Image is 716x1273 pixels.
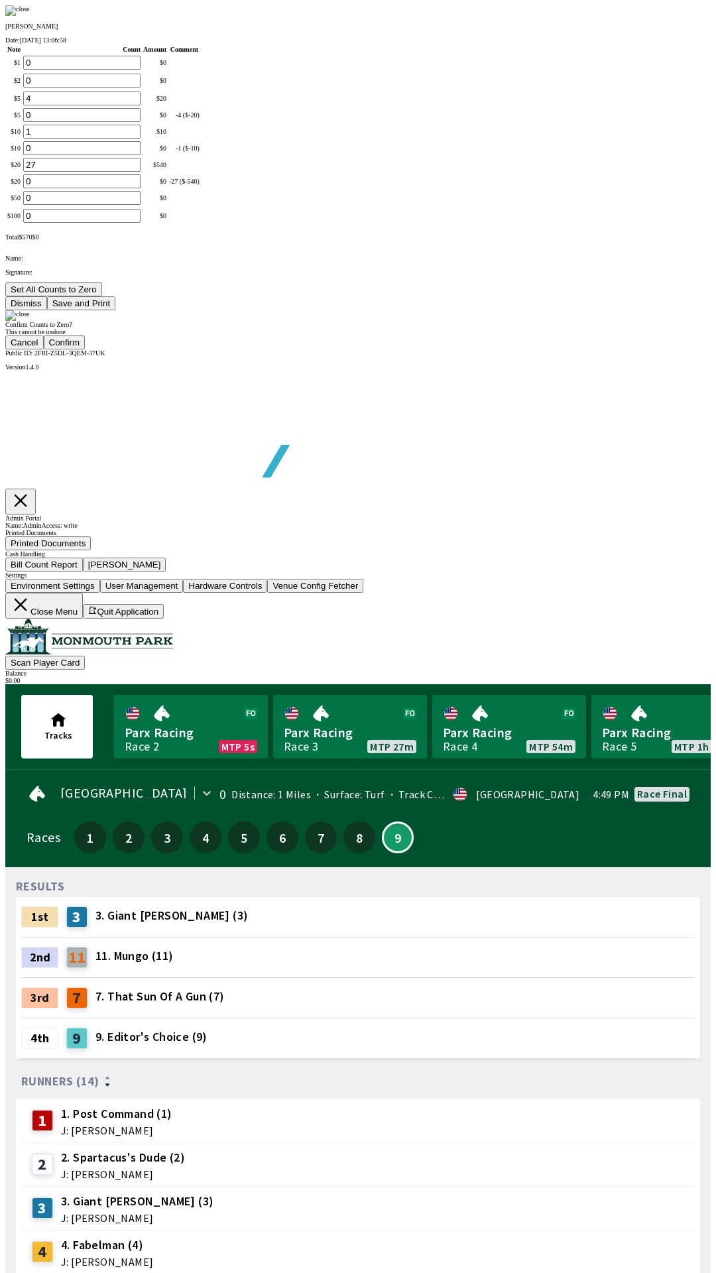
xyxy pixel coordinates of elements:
span: 9. Editor's Choice (9) [95,1028,208,1046]
span: MTP 27m [370,741,414,752]
div: Date: [5,36,711,44]
span: 3. Giant [PERSON_NAME] (3) [95,907,248,924]
div: $ 20 [143,95,166,102]
div: Settings [5,572,711,579]
span: 3. Giant [PERSON_NAME] (3) [61,1193,213,1210]
span: 2FRI-Z5DL-3QEM-37UK [34,349,105,357]
span: 11. Mungo (11) [95,947,174,965]
div: Race 2 [125,741,159,752]
span: Parx Racing [284,724,416,741]
div: $ 0 [143,145,166,152]
th: Count [23,45,141,54]
div: $ 0 [143,59,166,66]
th: Note [7,45,21,54]
div: $ 10 [143,128,166,135]
a: Parx RacingRace 2MTP 5s [114,695,268,758]
img: close [5,310,30,321]
div: 11 [66,947,88,968]
div: 4th [21,1028,58,1049]
div: 3 [66,906,88,928]
img: global tote logo [36,371,416,511]
button: Venue Config Fetcher [267,579,363,593]
span: 4 [193,833,218,842]
p: Signature: [5,269,711,276]
div: $ 0 [143,111,166,119]
button: 8 [343,821,375,853]
span: 7. That Sun Of A Gun (7) [95,988,225,1005]
button: Quit Application [83,604,164,619]
div: Total [5,233,711,241]
p: [PERSON_NAME] [5,23,711,30]
div: $ 0 [143,212,166,219]
div: 1st [21,906,58,928]
div: RESULTS [16,881,65,892]
img: close [5,5,30,16]
div: Printed Documents [5,529,711,536]
td: $ 5 [7,107,21,123]
td: $ 1 [7,55,21,70]
div: Race 5 [602,741,636,752]
span: 4. Fabelman (4) [61,1237,153,1254]
div: 0 [219,789,226,800]
span: 3 [154,833,180,842]
button: 1 [74,821,106,853]
span: 4:49 PM [593,789,629,800]
span: 5 [231,833,257,842]
div: -4 ($-20) [169,111,200,119]
span: Parx Racing [443,724,575,741]
span: Surface: Turf [311,788,385,801]
button: Close Menu [5,593,83,619]
div: Race 4 [443,741,477,752]
div: 3rd [21,987,58,1008]
span: J: [PERSON_NAME] [61,1169,185,1180]
td: $ 10 [7,124,21,139]
div: -1 ($-10) [169,145,200,152]
button: User Management [100,579,184,593]
div: 2nd [21,947,58,968]
div: $ 0.00 [5,677,711,684]
div: -27 ($-540) [169,178,200,185]
span: J: [PERSON_NAME] [61,1213,213,1223]
div: Admin Portal [5,515,711,522]
button: Bill Count Report [5,558,83,572]
div: 1 [32,1110,53,1131]
button: Dismiss [5,296,47,310]
span: Runners (14) [21,1076,99,1087]
div: [GEOGRAPHIC_DATA] [476,789,579,800]
span: Track Condition: Firm [385,788,502,801]
div: Confirm Counts to Zero? [5,321,711,328]
span: [DATE] 13:06:58 [20,36,66,44]
p: Name: [5,255,711,262]
a: Parx RacingRace 4MTP 54m [432,695,586,758]
div: 3 [32,1197,53,1219]
button: 3 [151,821,183,853]
span: Tracks [44,729,72,741]
td: $ 100 [7,208,21,223]
span: J: [PERSON_NAME] [61,1125,172,1136]
button: 2 [113,821,145,853]
span: 8 [347,833,372,842]
td: $ 20 [7,157,21,172]
span: 1. Post Command (1) [61,1105,172,1122]
div: Balance [5,670,711,677]
span: MTP 54m [529,741,573,752]
div: $ 0 [143,178,166,185]
button: 9 [382,821,414,853]
button: Set All Counts to Zero [5,282,102,296]
div: 7 [66,987,88,1008]
button: Environment Settings [5,579,100,593]
td: $ 5 [7,91,21,106]
td: $ 50 [7,190,21,206]
div: Version 1.4.0 [5,363,711,371]
div: 4 [32,1241,53,1262]
button: Tracks [21,695,93,758]
div: 9 [66,1028,88,1049]
span: $ 570 [19,233,32,241]
button: 7 [305,821,337,853]
a: Parx RacingRace 3MTP 27m [273,695,427,758]
th: Amount [143,45,167,54]
div: $ 0 [143,77,166,84]
div: This cannot be undone [5,328,711,335]
button: 4 [190,821,221,853]
div: $ 0 [143,194,166,202]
